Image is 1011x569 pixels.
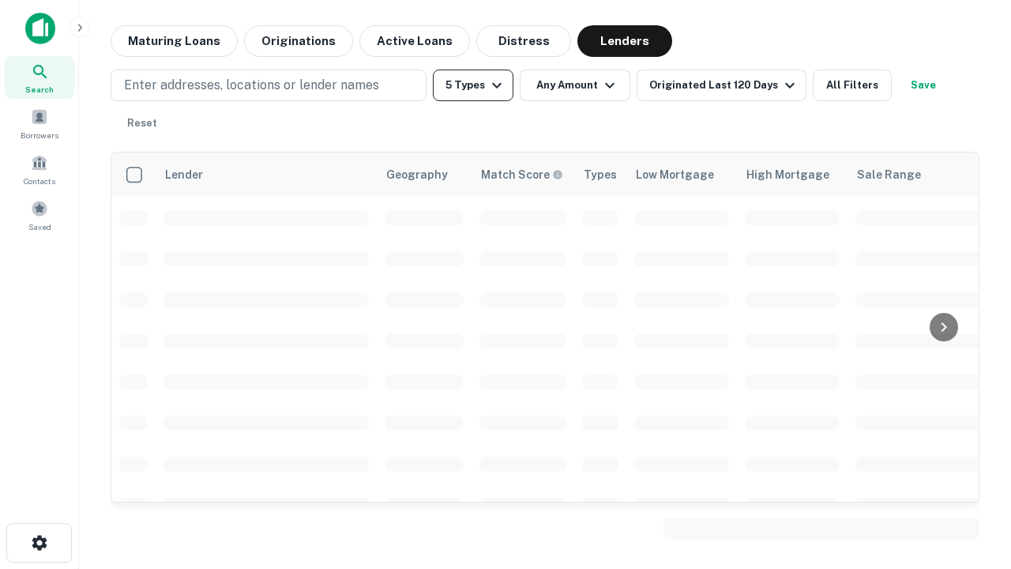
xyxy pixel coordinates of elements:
div: Types [584,165,617,184]
button: 5 Types [433,70,513,101]
span: Search [25,83,54,96]
button: Save your search to get updates of matches that match your search criteria. [898,70,949,101]
th: Geography [377,153,472,197]
button: Enter addresses, locations or lender names [111,70,427,101]
div: Lender [165,165,203,184]
th: Types [574,153,626,197]
th: Capitalize uses an advanced AI algorithm to match your search with the best lender. The match sco... [472,153,574,197]
button: Active Loans [359,25,470,57]
th: Lender [156,153,377,197]
span: Borrowers [21,129,58,141]
th: High Mortgage [737,153,848,197]
div: High Mortgage [746,165,829,184]
span: Saved [28,220,51,233]
div: Capitalize uses an advanced AI algorithm to match your search with the best lender. The match sco... [481,166,563,183]
button: Distress [476,25,571,57]
button: Reset [117,107,167,139]
button: All Filters [813,70,892,101]
a: Contacts [5,148,74,190]
a: Saved [5,194,74,236]
button: Originations [244,25,353,57]
th: Low Mortgage [626,153,737,197]
a: Search [5,56,74,99]
button: Maturing Loans [111,25,238,57]
th: Sale Range [848,153,990,197]
p: Enter addresses, locations or lender names [124,76,379,95]
iframe: Chat Widget [932,392,1011,468]
div: Geography [386,165,448,184]
a: Borrowers [5,102,74,145]
span: Contacts [24,175,55,187]
div: Sale Range [857,165,921,184]
div: Originated Last 120 Days [649,76,799,95]
button: Originated Last 120 Days [637,70,806,101]
button: Lenders [577,25,672,57]
button: Any Amount [520,70,630,101]
img: capitalize-icon.png [25,13,55,44]
h6: Match Score [481,166,560,183]
div: Low Mortgage [636,165,714,184]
